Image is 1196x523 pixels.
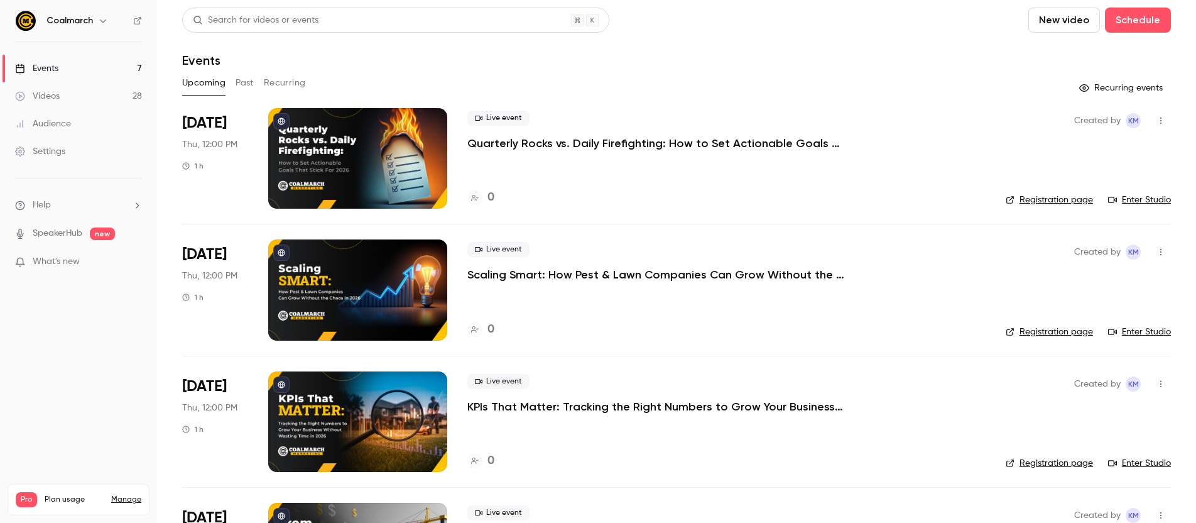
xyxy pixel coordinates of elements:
div: Search for videos or events [193,14,318,27]
div: 1 h [182,292,204,302]
a: Scaling Smart: How Pest & Lawn Companies Can Grow Without the Chaos in [DATE] [467,267,844,282]
span: Live event [467,505,530,520]
span: Created by [1074,245,1121,260]
h4: 0 [487,321,494,338]
span: KM [1128,508,1139,523]
a: 0 [467,453,494,470]
a: Enter Studio [1108,457,1171,470]
button: New video [1028,8,1100,33]
span: [DATE] [182,113,227,133]
a: Manage [111,495,141,505]
h4: 0 [487,189,494,206]
span: Help [33,199,51,212]
a: Registration page [1006,194,1093,206]
span: [DATE] [182,245,227,265]
a: Quarterly Rocks vs. Daily Firefighting: How to Set Actionable Goals That Stick For 2026 [467,136,844,151]
a: Enter Studio [1108,326,1171,338]
button: Recurring [264,73,306,93]
div: 1 h [182,424,204,434]
span: Katie McCaskill [1126,245,1141,260]
button: Past [236,73,254,93]
span: Created by [1074,508,1121,523]
span: [DATE] [182,377,227,397]
button: Schedule [1105,8,1171,33]
div: Oct 2 Thu, 12:00 PM (America/New York) [182,372,248,472]
button: Upcoming [182,73,226,93]
span: Plan usage [45,495,104,505]
span: Thu, 12:00 PM [182,402,237,414]
span: Katie McCaskill [1126,508,1141,523]
span: Thu, 12:00 PM [182,270,237,282]
a: SpeakerHub [33,227,82,240]
span: Thu, 12:00 PM [182,138,237,151]
a: 0 [467,321,494,338]
span: Live event [467,111,530,126]
div: 1 h [182,161,204,171]
span: Created by [1074,113,1121,128]
div: Videos [15,90,60,102]
a: Registration page [1006,326,1093,338]
span: KM [1128,377,1139,392]
span: Katie McCaskill [1126,377,1141,392]
span: KM [1128,113,1139,128]
span: Live event [467,374,530,389]
span: Pro [16,492,37,507]
li: help-dropdown-opener [15,199,142,212]
div: Sep 4 Thu, 12:00 PM (America/New York) [182,108,248,209]
span: KM [1128,245,1139,260]
h1: Events [182,53,220,68]
a: Registration page [1006,457,1093,470]
span: Created by [1074,377,1121,392]
span: Live event [467,242,530,257]
div: Audience [15,118,71,130]
div: Events [15,62,58,75]
span: new [90,228,115,240]
span: What's new [33,255,80,268]
div: Settings [15,145,65,158]
h6: Coalmarch [46,14,93,27]
a: Enter Studio [1108,194,1171,206]
span: Katie McCaskill [1126,113,1141,128]
a: 0 [467,189,494,206]
div: Sep 18 Thu, 12:00 PM (America/New York) [182,239,248,340]
img: Coalmarch [16,11,36,31]
button: Recurring events [1074,78,1171,98]
h4: 0 [487,453,494,470]
a: KPIs That Matter: Tracking the Right Numbers to Grow Your Business Without Wasting Time in [DATE] [467,399,844,414]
